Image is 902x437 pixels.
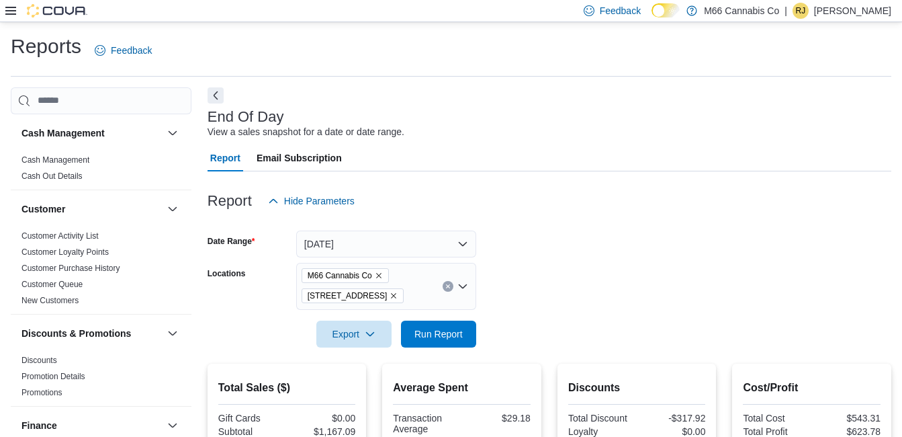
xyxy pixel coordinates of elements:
button: Discounts & Promotions [21,327,162,340]
a: Customer Queue [21,280,83,289]
h3: Report [208,193,252,209]
span: Report [210,145,240,171]
span: Export [324,321,384,348]
h3: End Of Day [208,109,284,125]
div: Total Cost [743,413,809,424]
div: $543.31 [815,413,881,424]
div: $29.18 [465,413,531,424]
span: Dark Mode [651,17,652,18]
span: Run Report [414,327,463,341]
h2: Discounts [568,380,706,396]
button: Cash Management [165,125,181,141]
button: Finance [165,418,181,434]
label: Locations [208,268,246,279]
button: Remove 3023 20 Mile Rd from selection in this group [390,292,398,300]
div: View a sales snapshot for a date or date range. [208,125,404,139]
input: Dark Mode [651,3,680,17]
a: Cash Management [21,155,89,165]
button: Export [316,321,392,348]
h3: Discounts & Promotions [21,327,131,340]
button: Next [208,87,224,104]
div: Total Discount [568,413,634,424]
div: Rebecca Jackson [793,3,809,19]
h3: Customer [21,202,65,216]
span: Email Subscription [257,145,342,171]
button: Clear input [443,281,453,292]
a: Promotion Details [21,372,85,381]
button: Hide Parameters [263,188,360,214]
a: Feedback [89,37,157,64]
button: Remove M66 Cannabis Co from selection in this group [375,272,383,280]
span: New Customers [21,295,79,306]
span: Cash Management [21,155,89,165]
a: Customer Activity List [21,231,99,241]
span: 3023 20 Mile Rd [302,288,404,303]
span: Feedback [111,44,152,57]
div: $1,167.09 [289,426,355,437]
button: Discounts & Promotions [165,325,181,342]
span: M66 Cannabis Co [308,269,372,282]
h1: Reports [11,33,81,60]
button: Finance [21,419,162,432]
h2: Total Sales ($) [218,380,356,396]
p: M66 Cannabis Co [704,3,779,19]
div: $0.00 [639,426,705,437]
h2: Cost/Profit [743,380,881,396]
span: [STREET_ADDRESS] [308,289,388,303]
a: Discounts [21,356,57,365]
img: Cova [27,4,87,17]
h3: Finance [21,419,57,432]
button: [DATE] [296,231,476,257]
span: Customer Loyalty Points [21,247,109,257]
span: M66 Cannabis Co [302,268,389,283]
div: Subtotal [218,426,284,437]
div: $623.78 [815,426,881,437]
div: Customer [11,228,191,314]
p: [PERSON_NAME] [814,3,891,19]
span: Feedback [600,4,641,17]
h3: Cash Management [21,126,105,140]
span: Promotions [21,387,62,398]
button: Customer [21,202,162,216]
p: | [784,3,787,19]
button: Open list of options [457,281,468,292]
div: Gift Cards [218,413,284,424]
button: Run Report [401,321,476,348]
button: Cash Management [21,126,162,140]
div: -$317.92 [639,413,705,424]
span: Customer Activity List [21,231,99,241]
div: Total Profit [743,426,809,437]
a: New Customers [21,296,79,305]
span: RJ [796,3,806,19]
div: Discounts & Promotions [11,352,191,406]
h2: Average Spent [393,380,531,396]
button: Customer [165,201,181,217]
span: Hide Parameters [284,194,355,208]
div: Cash Management [11,152,191,190]
a: Customer Purchase History [21,264,120,273]
label: Date Range [208,236,255,247]
div: Transaction Average [393,413,459,434]
div: $0.00 [289,413,355,424]
a: Customer Loyalty Points [21,247,109,257]
a: Promotions [21,388,62,397]
a: Cash Out Details [21,171,83,181]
